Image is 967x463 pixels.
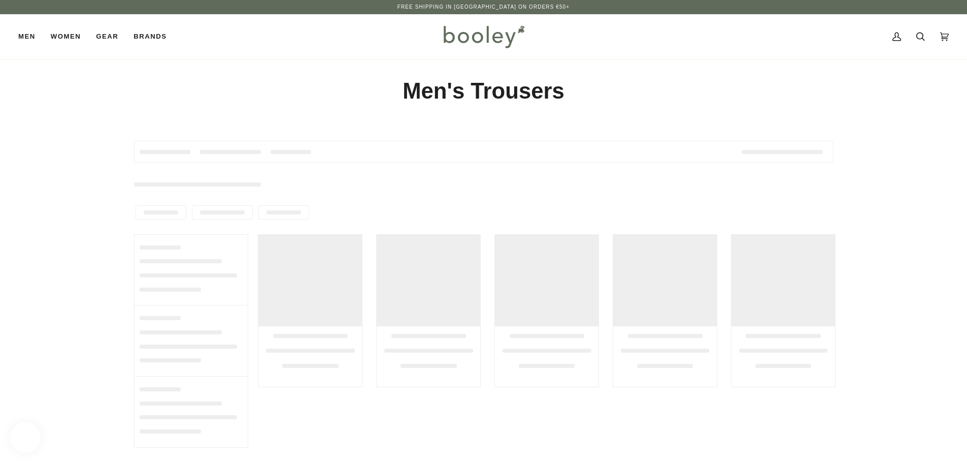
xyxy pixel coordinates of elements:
[43,14,88,59] a: Women
[397,3,570,11] p: Free Shipping in [GEOGRAPHIC_DATA] on Orders €50+
[134,77,833,105] h1: Men's Trousers
[126,14,174,59] a: Brands
[18,32,36,42] span: Men
[96,32,118,42] span: Gear
[88,14,126,59] a: Gear
[51,32,81,42] span: Women
[10,422,41,453] iframe: Button to open loyalty program pop-up
[134,32,166,42] span: Brands
[439,22,528,51] img: Booley
[18,14,43,59] a: Men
